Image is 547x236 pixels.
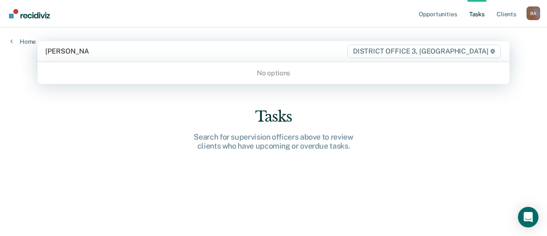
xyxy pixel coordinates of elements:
button: Profile dropdown button [526,6,540,20]
div: Search for supervision officers above to review clients who have upcoming or overdue tasks. [137,132,410,151]
div: Tasks [137,108,410,125]
img: Recidiviz [9,9,50,18]
div: Open Intercom Messenger [518,207,538,227]
div: B A [526,6,540,20]
a: Home [10,38,36,45]
div: No options [38,66,509,81]
span: DISTRICT OFFICE 3, [GEOGRAPHIC_DATA] [347,45,501,58]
